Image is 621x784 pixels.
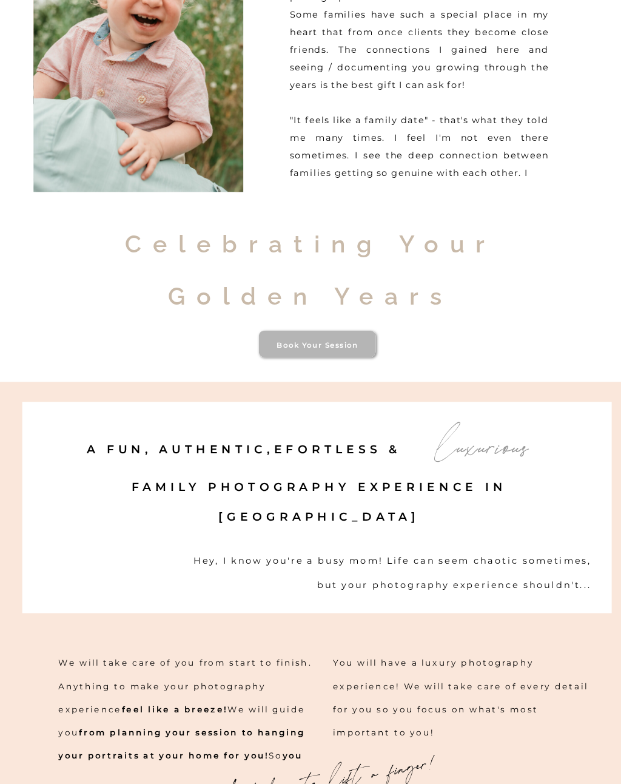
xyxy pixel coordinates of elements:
[61,473,577,485] h2: Family photography experience in [GEOGRAPHIC_DATA]
[283,751,303,761] b: you
[5,218,617,249] h1: celebrating your golden years
[58,728,305,761] b: from planning your session to hanging your portraits at your home for you!
[261,340,374,348] a: Book your session
[87,434,542,446] h2: a fun, authentic,efortless &
[418,437,550,446] p: luxurious
[174,549,592,601] h2: Hey, I know you're a busy mom! Life can seem chaotic sometimes, but your photography experience s...
[122,705,228,714] b: feel like a breeze!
